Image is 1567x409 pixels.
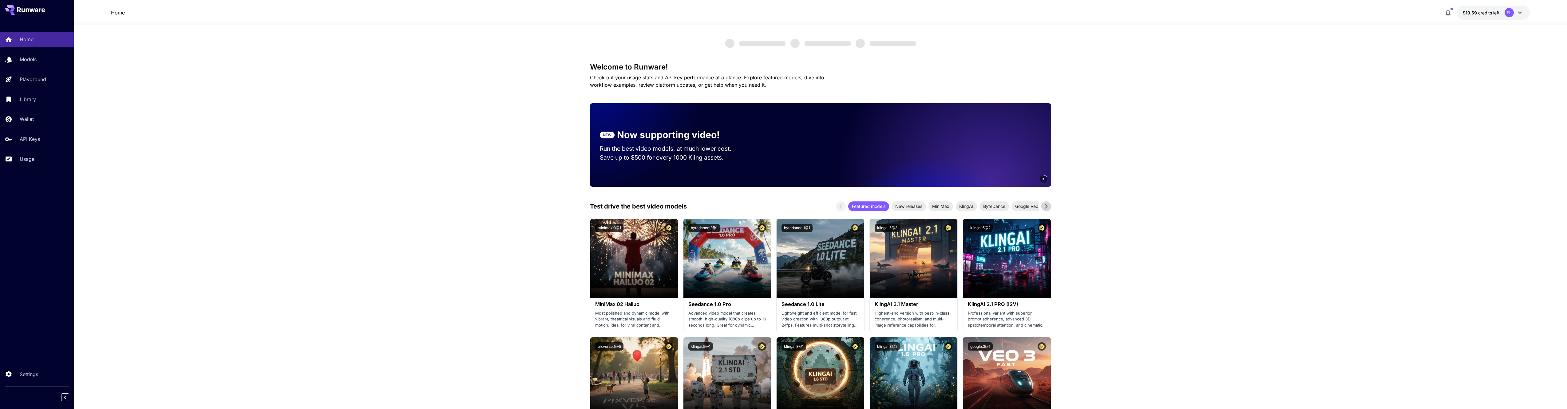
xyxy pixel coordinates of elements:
[688,224,720,232] button: bytedance:2@1
[20,36,34,43] p: Home
[968,342,993,351] button: google:3@1
[688,342,713,351] button: klingai:5@1
[1038,224,1046,232] button: Certified Model – Vetted for best performance and includes a commercial license.
[892,201,926,211] div: New releases
[20,76,46,83] p: Playground
[1038,342,1046,351] button: Certified Model – Vetted for best performance and includes a commercial license.
[111,9,125,16] a: Home
[979,201,1009,211] div: ByteDance
[870,219,957,298] img: alt
[20,155,34,163] p: Usage
[665,224,673,232] button: Certified Model – Vetted for best performance and includes a commercial license.
[848,203,889,209] span: Featured models
[66,392,74,403] div: Collapse sidebar
[968,224,993,232] button: klingai:5@2
[875,224,900,232] button: klingai:5@3
[683,219,771,298] img: alt
[782,224,813,232] button: bytedance:1@1
[848,201,889,211] div: Featured models
[956,203,977,209] span: KlingAI
[590,219,678,298] img: alt
[979,203,1009,209] span: ByteDance
[782,301,859,307] h3: Seedance 1.0 Lite
[688,310,766,328] p: Advanced video model that creates smooth, high-quality 1080p clips up to 10 seconds long. Great f...
[1478,10,1500,15] span: credits left
[928,203,953,209] span: MiniMax
[688,301,766,307] h3: Seedance 1.0 Pro
[595,310,673,328] p: Most polished and dynamic model with vibrant, theatrical visuals and fluid motion. Ideal for vira...
[603,132,611,138] p: NEW
[20,96,36,103] p: Library
[590,74,824,88] span: Check out your usage stats and API key performance at a glance. Explore featured models, dive int...
[1043,177,1044,181] span: 6
[590,63,1051,71] h3: Welcome to Runware!
[963,219,1051,298] img: alt
[875,310,952,328] p: Highest-end version with best-in-class coherence, photorealism, and multi-image reference capabil...
[61,393,69,401] button: Collapse sidebar
[20,371,38,378] p: Settings
[875,301,952,307] h3: KlingAI 2.1 Master
[20,115,34,123] p: Wallet
[590,202,687,211] p: Test drive the best video models
[968,301,1046,307] h3: KlingAI 2.1 PRO (I2V)
[758,224,766,232] button: Certified Model – Vetted for best performance and includes a commercial license.
[928,201,953,211] div: MiniMax
[944,342,952,351] button: Certified Model – Vetted for best performance and includes a commercial license.
[851,342,859,351] button: Certified Model – Vetted for best performance and includes a commercial license.
[1457,6,1530,20] button: $19.5947EL
[111,9,125,16] nav: breadcrumb
[758,342,766,351] button: Certified Model – Vetted for best performance and includes a commercial license.
[956,201,977,211] div: KlingAI
[595,224,623,232] button: minimax:3@1
[892,203,926,209] span: New releases
[1011,201,1042,211] div: Google Veo
[1505,8,1514,17] div: EL
[595,301,673,307] h3: MiniMax 02 Hailuo
[1463,10,1500,16] div: $19.5947
[875,342,900,351] button: klingai:3@2
[595,342,623,351] button: pixverse:1@5
[600,153,743,162] p: Save up to $500 for every 1000 Kling assets.
[944,224,952,232] button: Certified Model – Vetted for best performance and includes a commercial license.
[1011,203,1042,209] span: Google Veo
[968,310,1046,328] p: Professional variant with superior prompt adherence, advanced 3D spatiotemporal attention, and ci...
[851,224,859,232] button: Certified Model – Vetted for best performance and includes a commercial license.
[777,219,864,298] img: alt
[600,144,743,153] p: Run the best video models, at much lower cost.
[665,342,673,351] button: Certified Model – Vetted for best performance and includes a commercial license.
[20,135,40,143] p: API Keys
[1463,10,1478,15] span: $19.59
[782,310,859,328] p: Lightweight and efficient model for fast video creation with 1080p output at 24fps. Features mult...
[20,56,37,63] p: Models
[782,342,806,351] button: klingai:3@1
[617,128,720,142] p: Now supporting video!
